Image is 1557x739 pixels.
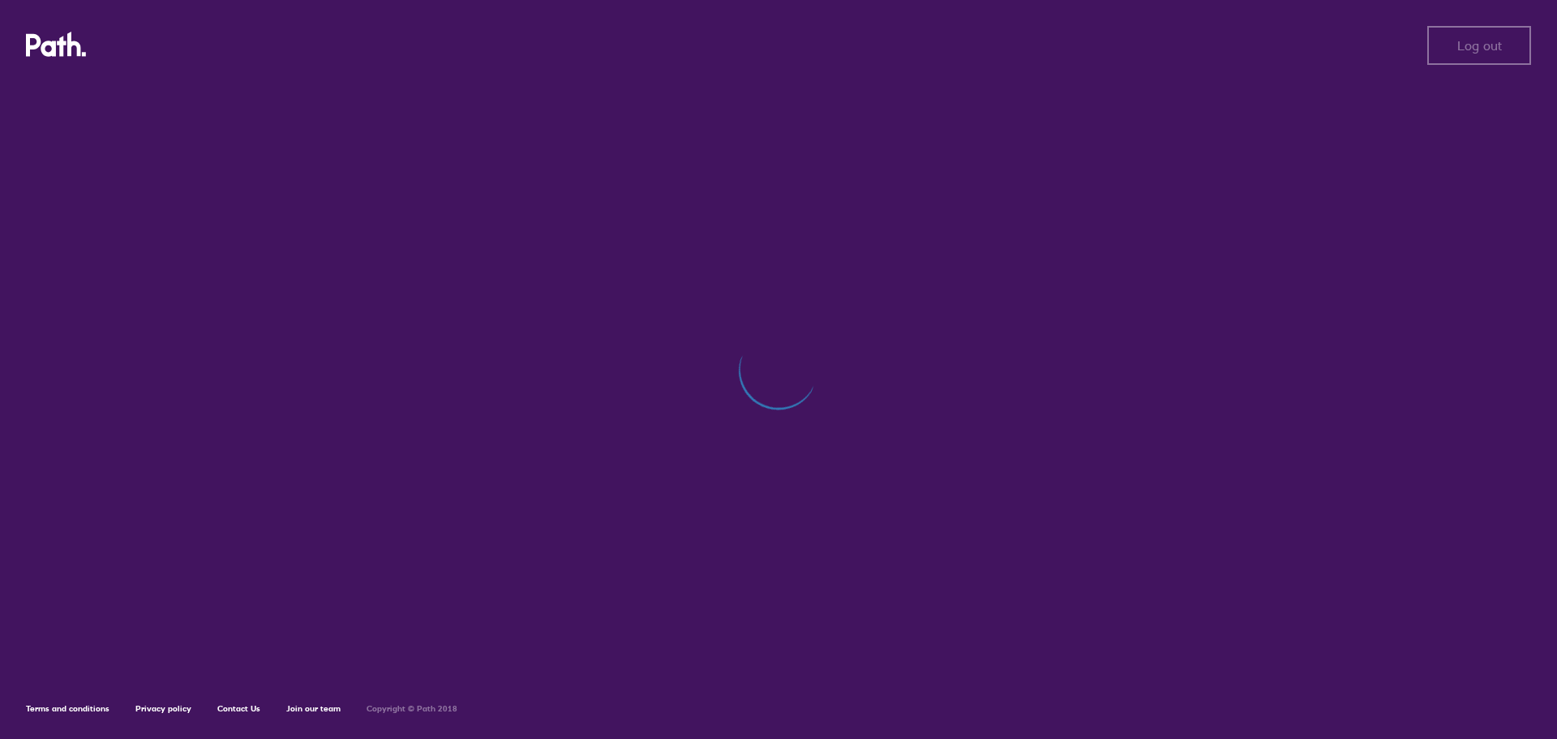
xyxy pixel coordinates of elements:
[286,703,341,714] a: Join our team
[135,703,191,714] a: Privacy policy
[26,703,109,714] a: Terms and conditions
[367,704,457,714] h6: Copyright © Path 2018
[1427,26,1531,65] button: Log out
[1457,38,1502,53] span: Log out
[217,703,260,714] a: Contact Us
